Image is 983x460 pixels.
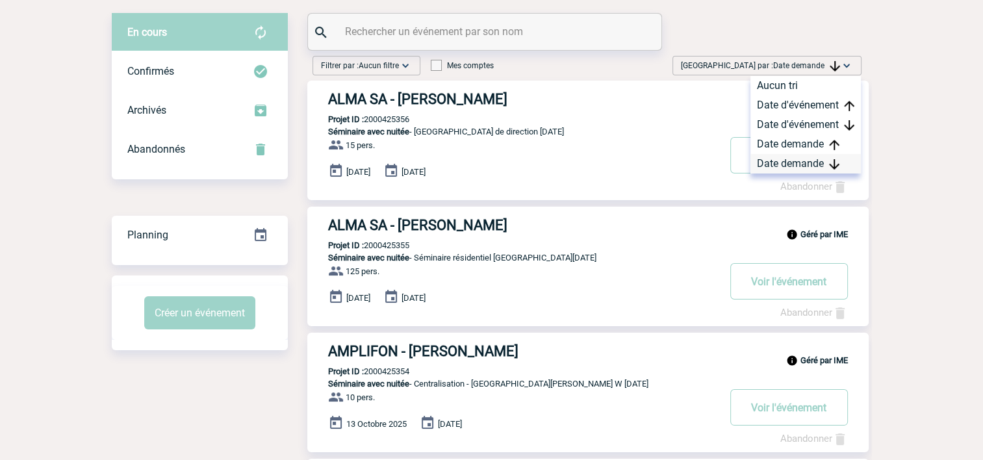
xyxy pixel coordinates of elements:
[307,217,869,233] a: ALMA SA - [PERSON_NAME]
[431,61,494,70] label: Mes comptes
[307,91,869,107] a: ALMA SA - [PERSON_NAME]
[840,59,853,72] img: baseline_expand_more_white_24dp-b.png
[800,229,848,239] b: Géré par IME
[328,114,364,124] b: Projet ID :
[321,59,399,72] span: Filtrer par :
[346,167,370,177] span: [DATE]
[786,229,798,240] img: info_black_24dp.svg
[830,61,840,71] img: arrow_downward.png
[750,115,861,134] div: Date d'événement
[730,137,848,173] button: Voir l'événement
[307,240,409,250] p: 2000425355
[112,216,288,255] div: Retrouvez ici tous vos événements organisés par date et état d'avancement
[780,307,848,318] a: Abandonner
[750,96,861,115] div: Date d'événement
[342,22,631,41] input: Rechercher un événement par son nom
[112,130,288,169] div: Retrouvez ici tous vos événements annulés
[144,296,255,329] button: Créer un événement
[346,392,375,402] span: 10 pers.
[127,104,166,116] span: Archivés
[328,366,364,376] b: Projet ID :
[307,379,718,389] p: - Centralisation - [GEOGRAPHIC_DATA][PERSON_NAME] W [DATE]
[127,65,174,77] span: Confirmés
[730,263,848,300] button: Voir l'événement
[307,127,718,136] p: - [GEOGRAPHIC_DATA] de direction [DATE]
[402,167,426,177] span: [DATE]
[112,13,288,52] div: Retrouvez ici tous vos évènements avant confirmation
[346,419,407,429] span: 13 Octobre 2025
[346,140,375,150] span: 15 pers.
[307,343,869,359] a: AMPLIFON - [PERSON_NAME]
[346,293,370,303] span: [DATE]
[307,253,718,262] p: - Séminaire résidentiel [GEOGRAPHIC_DATA][DATE]
[780,433,848,444] a: Abandonner
[328,379,409,389] span: Séminaire avec nuitée
[328,217,718,233] h3: ALMA SA - [PERSON_NAME]
[399,59,412,72] img: baseline_expand_more_white_24dp-b.png
[346,266,379,276] span: 125 pers.
[328,240,364,250] b: Projet ID :
[829,159,839,170] img: arrow_downward.png
[328,253,409,262] span: Séminaire avec nuitée
[681,59,840,72] span: [GEOGRAPHIC_DATA] par :
[307,114,409,124] p: 2000425356
[402,293,426,303] span: [DATE]
[800,355,848,365] b: Géré par IME
[780,181,848,192] a: Abandonner
[359,61,399,70] span: Aucun filtre
[730,389,848,426] button: Voir l'événement
[328,343,718,359] h3: AMPLIFON - [PERSON_NAME]
[438,419,462,429] span: [DATE]
[112,91,288,130] div: Retrouvez ici tous les événements que vous avez décidé d'archiver
[112,215,288,253] a: Planning
[750,154,861,173] div: Date demande
[127,143,185,155] span: Abandonnés
[750,76,861,96] div: Aucun tri
[328,91,718,107] h3: ALMA SA - [PERSON_NAME]
[844,120,854,131] img: arrow_downward.png
[127,229,168,241] span: Planning
[786,355,798,366] img: info_black_24dp.svg
[127,26,167,38] span: En cours
[328,127,409,136] span: Séminaire avec nuitée
[773,61,840,70] span: Date demande
[750,134,861,154] div: Date demande
[844,101,854,111] img: arrow_upward.png
[307,366,409,376] p: 2000425354
[829,140,839,150] img: arrow_upward.png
